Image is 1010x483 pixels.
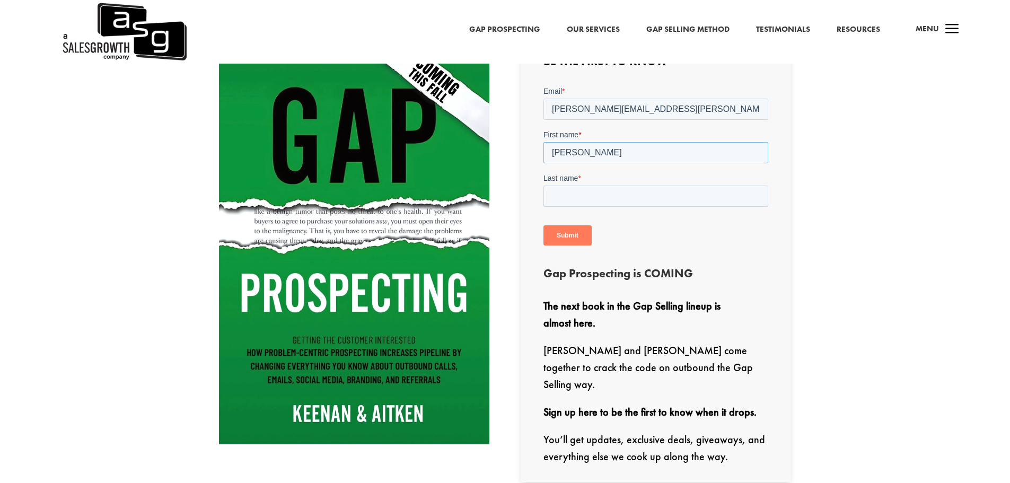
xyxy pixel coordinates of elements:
p: You’ll get updates, exclusive deals, giveaways, and everything else we cook up along the way. [543,431,768,465]
h3: Be the First to Know [543,56,768,73]
img: Gap Prospecting - Coming This Fall [219,39,489,444]
a: Our Services [567,23,620,37]
a: Gap Selling Method [646,23,730,37]
iframe: To enrich screen reader interactions, please activate Accessibility in Grammarly extension settings [543,86,768,254]
a: Resources [837,23,880,37]
strong: Sign up here to be the first to know when it drops. [543,405,757,419]
strong: The next book in the Gap Selling lineup is almost here. [543,299,721,330]
p: [PERSON_NAME] and [PERSON_NAME] come together to crack the code on outbound the Gap Selling way. [543,342,768,403]
span: a [942,19,963,40]
a: Gap Prospecting [469,23,540,37]
span: Menu [916,23,939,34]
h3: Gap Prospecting is COMING [543,268,702,285]
a: Testimonials [756,23,810,37]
